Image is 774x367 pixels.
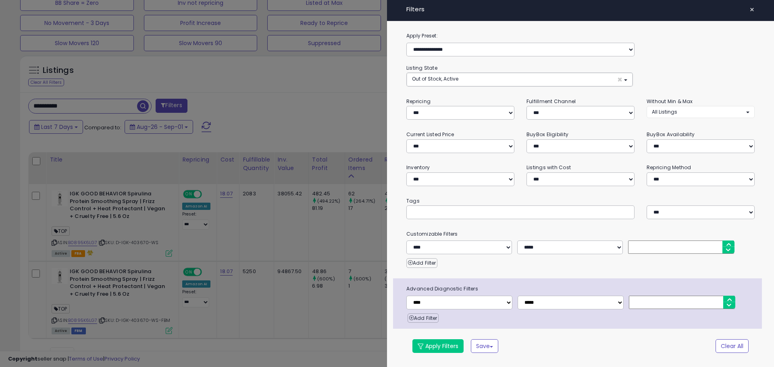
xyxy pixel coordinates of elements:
span: All Listings [652,108,677,115]
label: Apply Preset: [400,31,761,40]
button: Apply Filters [412,339,464,353]
span: Out of Stock, Active [412,75,458,82]
small: BuyBox Availability [647,131,695,138]
small: Fulfillment Channel [526,98,576,105]
small: BuyBox Eligibility [526,131,568,138]
button: All Listings [647,106,755,118]
small: Inventory [406,164,430,171]
small: Customizable Filters [400,230,761,238]
small: Listing State [406,64,437,71]
button: Out of Stock, Active × [407,73,633,86]
button: Clear All [716,339,749,353]
small: Repricing Method [647,164,691,171]
small: Current Listed Price [406,131,454,138]
span: × [617,75,622,84]
small: Tags [400,197,761,205]
span: Advanced Diagnostic Filters [400,284,762,293]
small: Listings with Cost [526,164,571,171]
small: Repricing [406,98,431,105]
small: Without Min & Max [647,98,693,105]
h4: Filters [406,6,755,13]
button: Save [471,339,498,353]
span: × [749,4,755,15]
button: × [746,4,758,15]
button: Add Filter [406,258,437,268]
button: Add Filter [408,313,439,323]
